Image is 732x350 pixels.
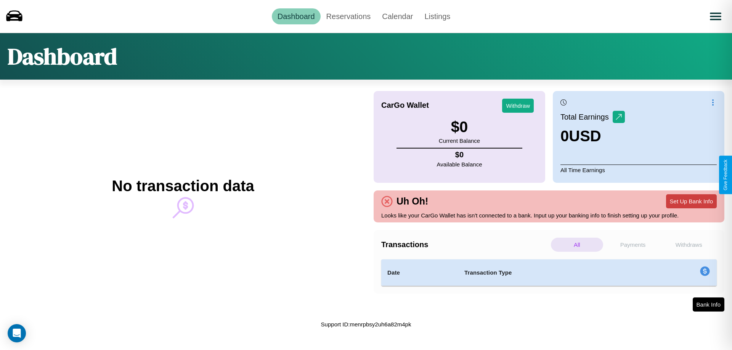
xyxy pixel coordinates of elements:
[723,160,728,190] div: Give Feedback
[551,238,603,252] p: All
[437,150,482,159] h4: $ 0
[419,8,456,24] a: Listings
[381,240,549,249] h4: Transactions
[376,8,419,24] a: Calendar
[272,8,321,24] a: Dashboard
[387,268,452,277] h4: Date
[464,268,637,277] h4: Transaction Type
[693,297,724,312] button: Bank Info
[666,194,717,208] button: Set Up Bank Info
[502,99,534,113] button: Withdraw
[607,238,659,252] p: Payments
[381,259,717,286] table: simple table
[439,136,480,146] p: Current Balance
[8,41,117,72] h1: Dashboard
[560,110,613,124] p: Total Earnings
[439,118,480,136] h3: $ 0
[393,196,432,207] h4: Uh Oh!
[321,8,377,24] a: Reservations
[8,324,26,342] div: Open Intercom Messenger
[321,319,411,329] p: Support ID: menrpbsy2uh6a82m4pk
[112,177,254,195] h2: No transaction data
[560,165,717,175] p: All Time Earnings
[560,128,625,145] h3: 0 USD
[663,238,715,252] p: Withdraws
[381,210,717,221] p: Looks like your CarGo Wallet has isn't connected to a bank. Input up your banking info to finish ...
[437,159,482,169] p: Available Balance
[381,101,429,110] h4: CarGo Wallet
[705,6,726,27] button: Open menu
